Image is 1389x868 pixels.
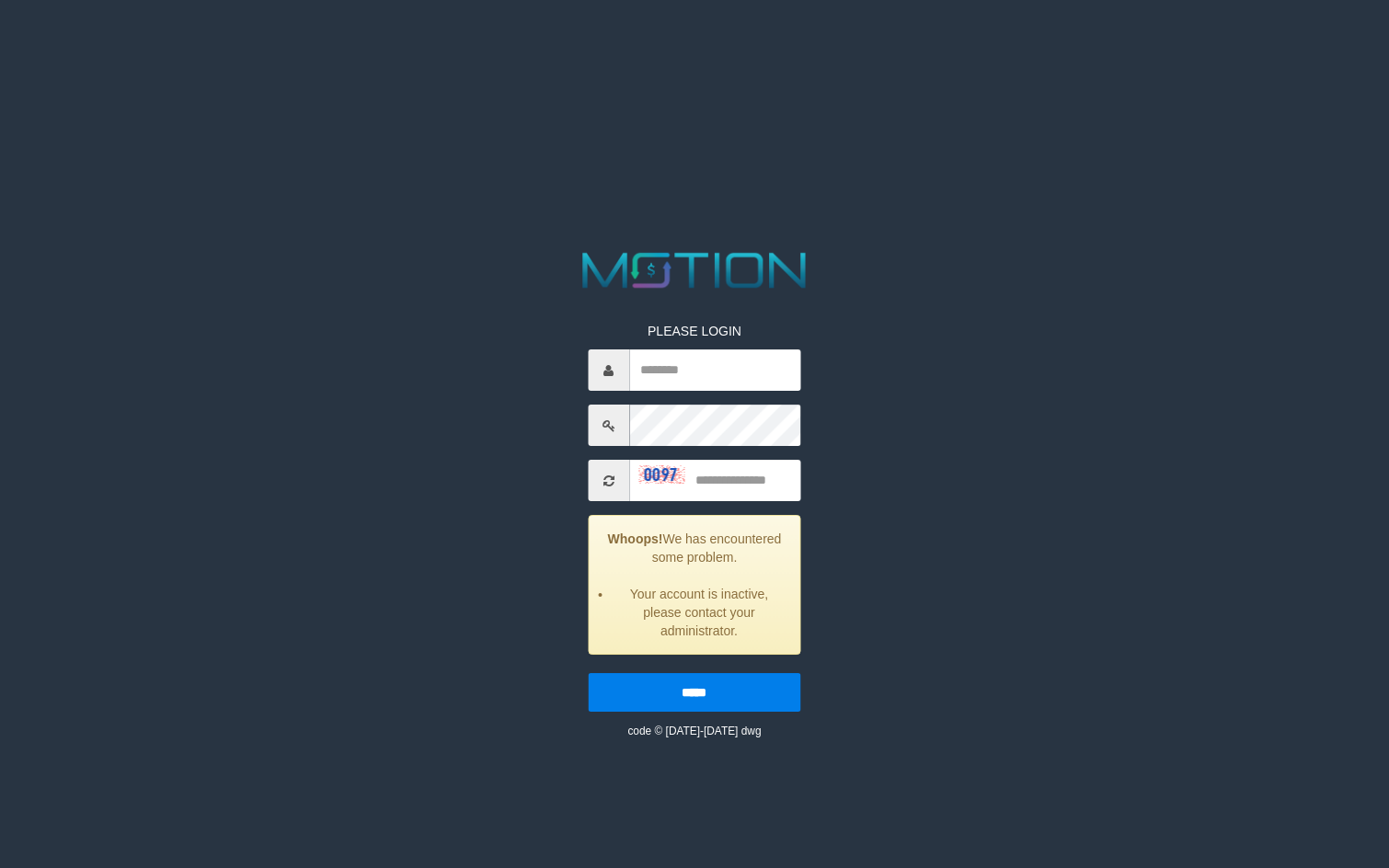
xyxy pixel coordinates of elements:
img: MOTION_logo.png [573,246,816,294]
div: We has encountered some problem. [588,515,801,655]
strong: Whoops! [608,531,663,546]
img: captcha [638,465,684,484]
li: Your account is inactive, please contact your administrator. [612,585,786,640]
p: PLEASE LOGIN [588,322,801,340]
small: code © [DATE]-[DATE] dwg [627,725,761,737]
